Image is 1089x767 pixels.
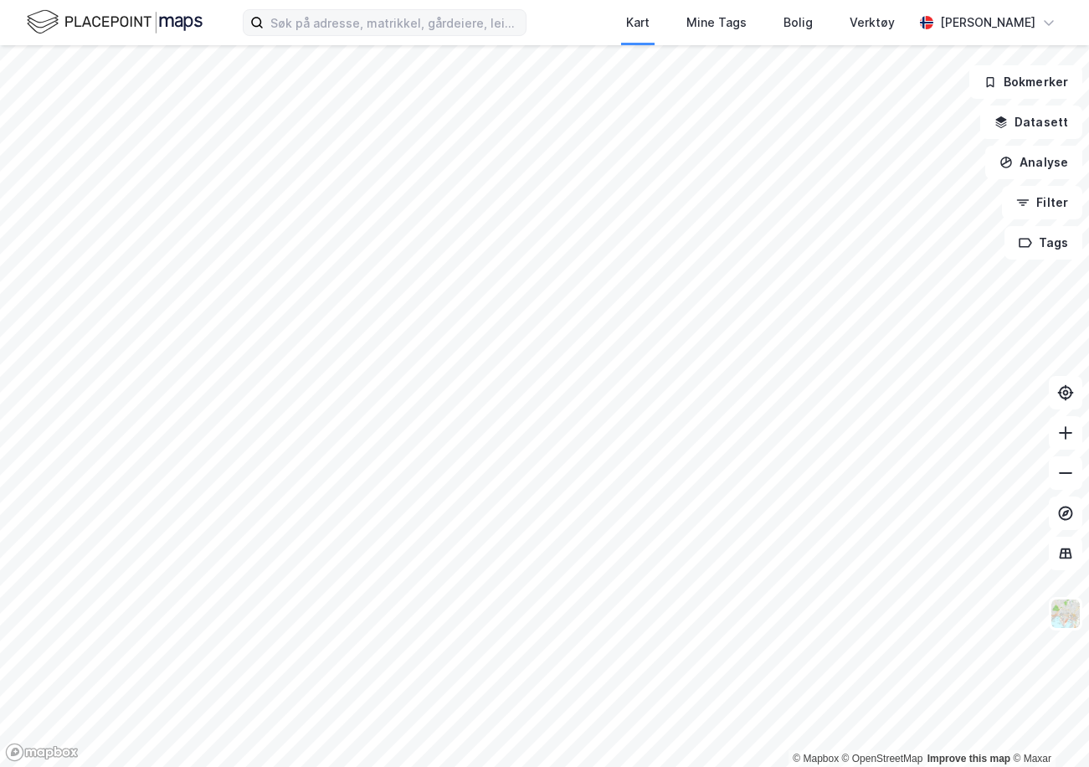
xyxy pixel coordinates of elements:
img: logo.f888ab2527a4732fd821a326f86c7f29.svg [27,8,203,37]
div: Kontrollprogram for chat [1005,687,1089,767]
div: Mine Tags [686,13,747,33]
button: Bokmerker [969,65,1082,99]
a: Improve this map [927,753,1010,764]
button: Filter [1002,186,1082,219]
a: Mapbox homepage [5,743,79,762]
button: Analyse [985,146,1082,179]
iframe: Chat Widget [1005,687,1089,767]
button: Datasett [980,106,1082,139]
div: Bolig [783,13,813,33]
button: Tags [1004,226,1082,260]
div: Kart [626,13,650,33]
div: Verktøy [850,13,895,33]
a: Mapbox [793,753,839,764]
a: OpenStreetMap [842,753,923,764]
img: Z [1050,598,1081,630]
div: [PERSON_NAME] [940,13,1035,33]
input: Søk på adresse, matrikkel, gårdeiere, leietakere eller personer [264,10,526,35]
